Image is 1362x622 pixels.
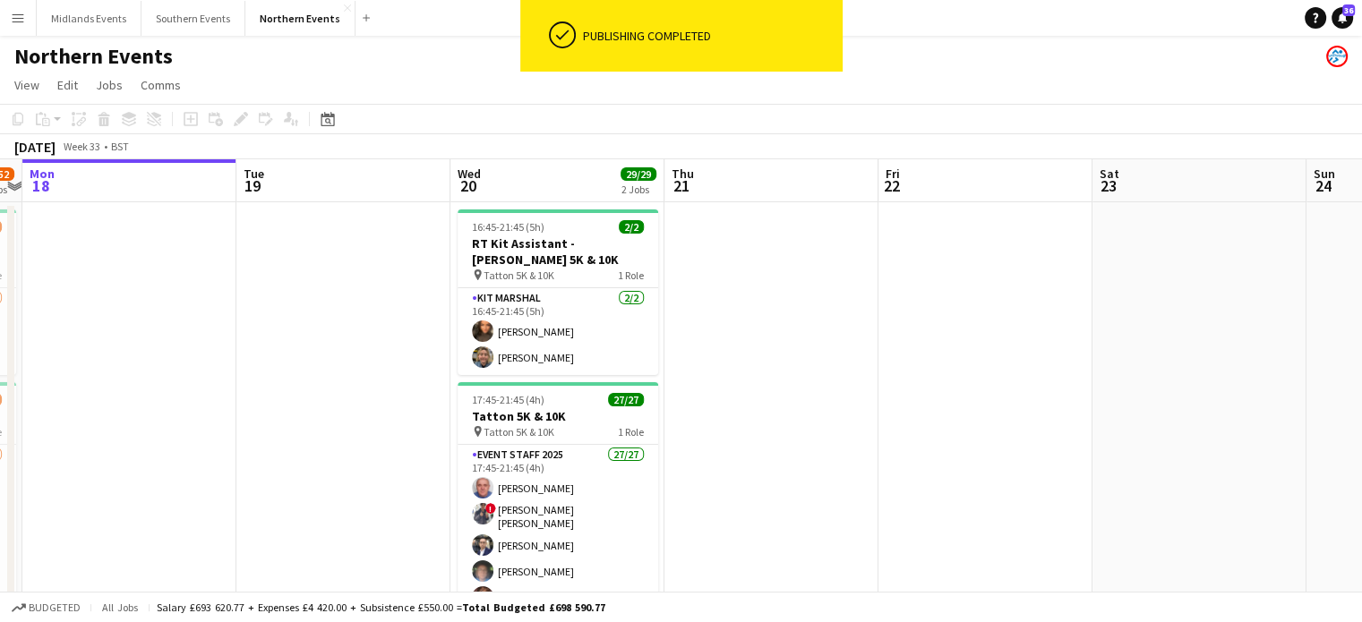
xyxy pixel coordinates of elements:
a: Comms [133,73,188,97]
h1: Northern Events [14,43,173,70]
button: Northern Events [245,1,355,36]
span: Edit [57,77,78,93]
a: 36 [1332,7,1353,29]
div: Publishing completed [583,28,835,44]
button: Midlands Events [37,1,141,36]
a: Jobs [89,73,130,97]
span: 36 [1342,4,1355,16]
span: Jobs [96,77,123,93]
div: [DATE] [14,138,56,156]
button: Budgeted [9,598,83,618]
span: Total Budgeted £698 590.77 [462,601,605,614]
span: Week 33 [59,140,104,153]
app-user-avatar: RunThrough Events [1326,46,1348,67]
div: BST [111,140,129,153]
span: View [14,77,39,93]
span: Comms [141,77,181,93]
a: Edit [50,73,85,97]
span: All jobs [99,601,141,614]
button: Southern Events [141,1,245,36]
div: Salary £693 620.77 + Expenses £4 420.00 + Subsistence £550.00 = [157,601,605,614]
span: Budgeted [29,601,81,614]
a: View [7,73,47,97]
